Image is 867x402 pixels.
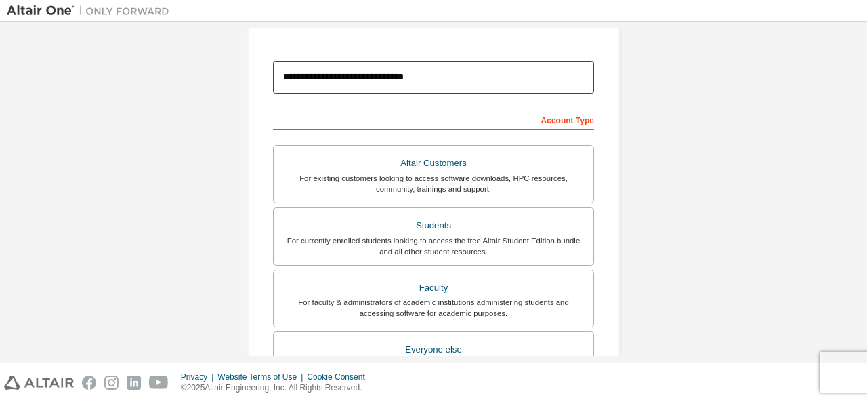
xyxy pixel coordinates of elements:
div: Everyone else [282,340,585,359]
div: For faculty & administrators of academic institutions administering students and accessing softwa... [282,297,585,319]
div: Cookie Consent [307,371,373,382]
div: Website Terms of Use [217,371,307,382]
div: Students [282,216,585,235]
div: Account Type [273,108,594,130]
div: Privacy [181,371,217,382]
img: facebook.svg [82,376,96,390]
img: linkedin.svg [127,376,141,390]
p: © 2025 Altair Engineering, Inc. All Rights Reserved. [181,382,373,394]
img: Altair One [7,4,176,18]
div: For currently enrolled students looking to access the free Altair Student Edition bundle and all ... [282,235,585,257]
div: For existing customers looking to access software downloads, HPC resources, community, trainings ... [282,173,585,195]
img: altair_logo.svg [4,376,74,390]
img: youtube.svg [149,376,169,390]
img: instagram.svg [104,376,119,390]
div: Altair Customers [282,154,585,173]
div: Faculty [282,279,585,298]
